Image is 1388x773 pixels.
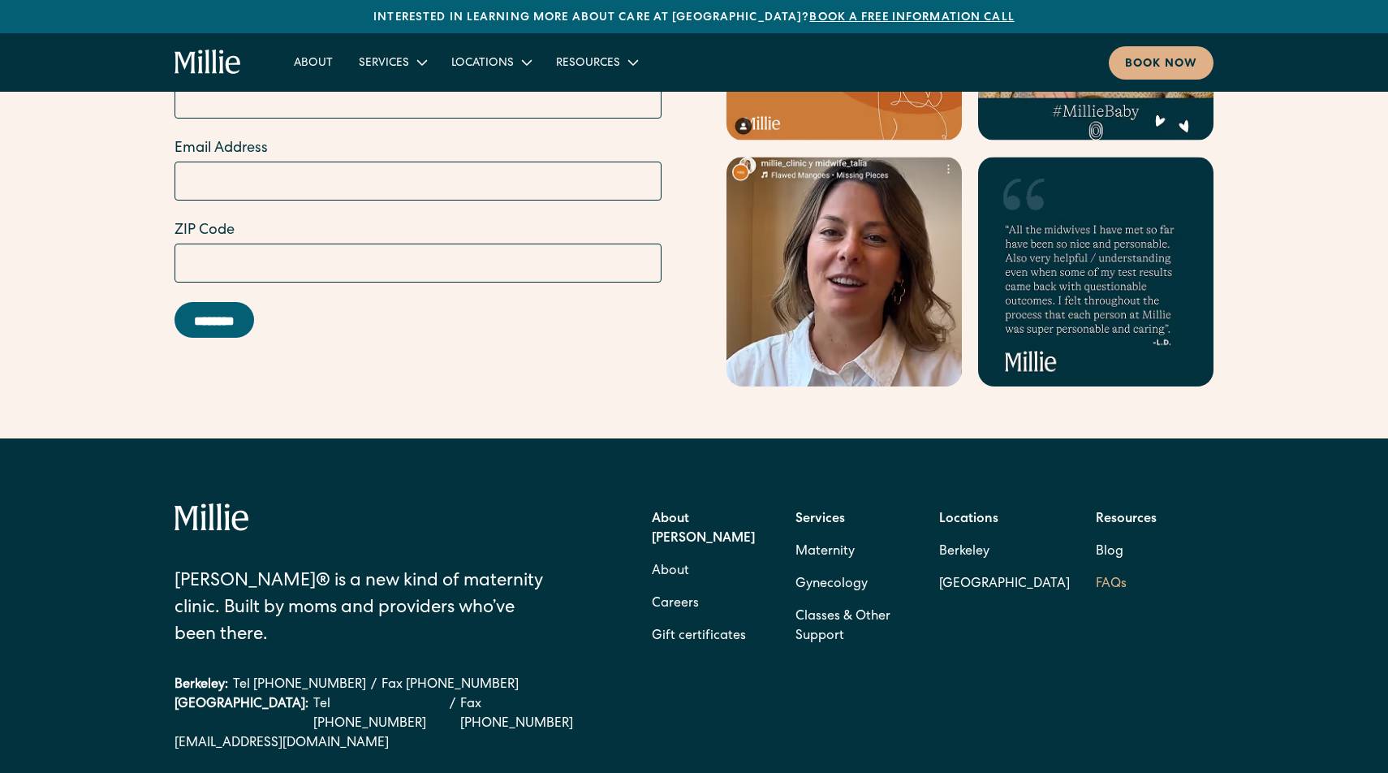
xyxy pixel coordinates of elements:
a: Gift certificates [652,620,746,653]
a: Book now [1109,46,1213,80]
a: home [175,50,242,76]
a: Classes & Other Support [795,601,913,653]
strong: Resources [1096,513,1157,526]
a: About [281,49,346,76]
a: Blog [1096,536,1123,568]
a: Tel [PHONE_NUMBER] [233,676,366,695]
a: Book a free information call [809,12,1014,24]
div: Locations [451,55,514,72]
strong: Services [795,513,845,526]
div: Book now [1125,56,1197,73]
div: Berkeley: [175,676,228,695]
label: ZIP Code [175,220,662,242]
a: Fax [PHONE_NUMBER] [460,695,596,734]
div: Services [359,55,409,72]
div: [PERSON_NAME]® is a new kind of maternity clinic. Built by moms and providers who’ve been there. [175,569,557,650]
label: Email Address [175,138,662,160]
div: Locations [438,49,543,76]
a: About [652,555,689,588]
div: Services [346,49,438,76]
a: Maternity [795,536,855,568]
a: Tel [PHONE_NUMBER] [313,695,445,734]
a: Fax [PHONE_NUMBER] [381,676,519,695]
a: [GEOGRAPHIC_DATA] [939,568,1070,601]
div: / [371,676,377,695]
div: Resources [556,55,620,72]
a: Gynecology [795,568,868,601]
a: FAQs [1096,568,1127,601]
a: [EMAIL_ADDRESS][DOMAIN_NAME] [175,734,596,754]
div: [GEOGRAPHIC_DATA]: [175,695,308,734]
a: Careers [652,588,699,620]
a: Berkeley [939,536,1070,568]
div: / [450,695,455,734]
div: Resources [543,49,649,76]
strong: Locations [939,513,998,526]
strong: About [PERSON_NAME] [652,513,755,546]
